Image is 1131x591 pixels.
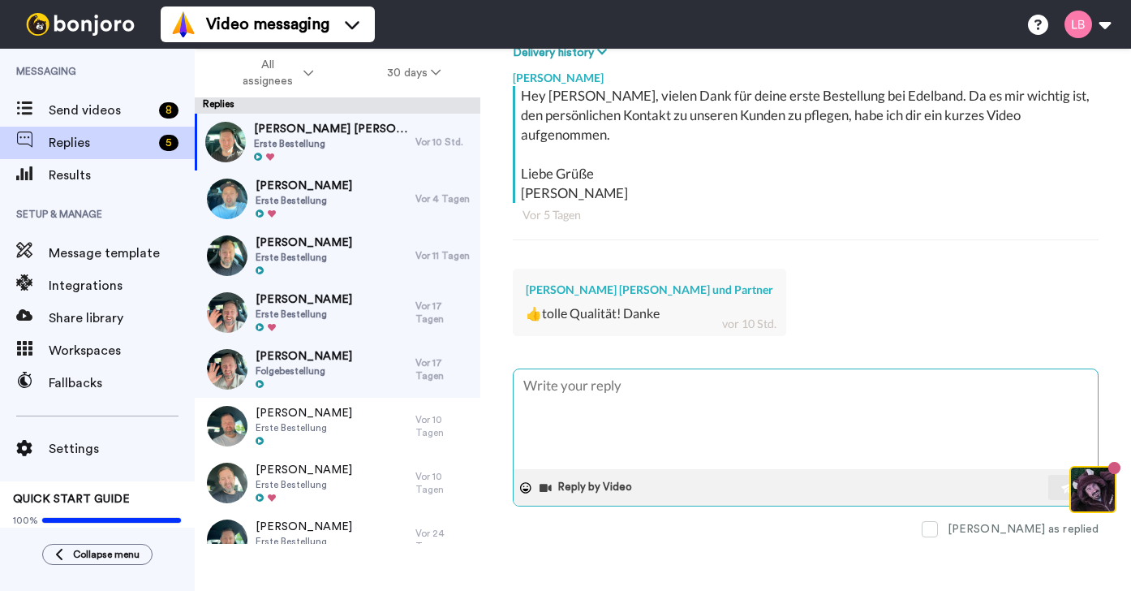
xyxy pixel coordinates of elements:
[948,521,1099,537] div: [PERSON_NAME] as replied
[195,511,480,568] a: [PERSON_NAME]Erste BestellungVor 24 Tagen
[254,137,407,150] span: Erste Bestellung
[159,102,178,119] div: 8
[207,463,247,503] img: 72522976-f932-4320-8d2e-e8a8f28f38b7-thumb.jpg
[195,227,480,284] a: [PERSON_NAME]Erste BestellungVor 11 Tagen
[526,304,773,323] div: 👍tolle Qualität! Danke
[49,276,195,295] span: Integrations
[207,179,247,219] img: 0eb99c9c-6696-4543-8a19-d9bc598a247e-thumb.jpg
[256,478,352,491] span: Erste Bestellung
[522,207,1089,223] div: Vor 5 Tagen
[415,470,472,496] div: Vor 10 Tagen
[195,341,480,398] a: [PERSON_NAME]FolgebestellungVor 17 Tagen
[49,439,195,459] span: Settings
[256,308,352,321] span: Erste Bestellung
[49,101,153,120] span: Send videos
[254,121,407,137] span: [PERSON_NAME] [PERSON_NAME] und Partner
[195,97,480,114] div: Replies
[13,494,130,505] span: QUICK START GUIDE
[415,300,472,326] div: Vor 17 Tagen
[415,356,472,382] div: Vor 17 Tagen
[526,282,773,298] div: [PERSON_NAME] [PERSON_NAME] und Partner
[415,413,472,439] div: Vor 10 Tagen
[256,519,352,535] span: [PERSON_NAME]
[256,235,352,251] span: [PERSON_NAME]
[722,316,776,332] div: vor 10 Std.
[49,166,195,185] span: Results
[19,13,141,36] img: bj-logo-header-white.svg
[256,405,352,421] span: [PERSON_NAME]
[256,348,352,365] span: [PERSON_NAME]
[256,194,352,207] span: Erste Bestellung
[195,114,480,170] a: [PERSON_NAME] [PERSON_NAME] und PartnerErste BestellungVor 10 Std.
[207,235,247,276] img: 0fa054c3-34ca-4946-bc0d-9c4e752b8074-thumb.jpg
[49,308,195,328] span: Share library
[195,398,480,455] a: [PERSON_NAME]Erste BestellungVor 10 Tagen
[49,341,195,360] span: Workspaces
[256,178,352,194] span: [PERSON_NAME]
[256,291,352,308] span: [PERSON_NAME]
[513,44,612,62] button: Delivery history
[415,136,472,149] div: Vor 10 Std.
[49,373,195,393] span: Fallbacks
[73,548,140,561] span: Collapse menu
[415,192,472,205] div: Vor 4 Tagen
[415,249,472,262] div: Vor 11 Tagen
[49,244,195,263] span: Message template
[195,284,480,341] a: [PERSON_NAME]Erste BestellungVor 17 Tagen
[195,170,480,227] a: [PERSON_NAME]Erste BestellungVor 4 Tagen
[256,535,352,548] span: Erste Bestellung
[513,62,1099,86] div: [PERSON_NAME]
[350,58,478,88] button: 30 days
[207,406,247,446] img: 3d75d43f-be7a-49e1-a4d0-55a6d130a05d-thumb.jpg
[198,50,350,96] button: All assignees
[207,292,247,333] img: f524ba66-6abd-4538-897f-79017afe0664-thumb.jpg
[49,133,153,153] span: Replies
[170,11,196,37] img: vm-color.svg
[42,544,153,565] button: Collapse menu
[159,135,178,151] div: 5
[256,421,352,434] span: Erste Bestellung
[521,86,1094,203] div: Hey [PERSON_NAME], vielen Dank für deine erste Bestellung bei Edelband. Da es mir wichtig ist, de...
[234,57,300,89] span: All assignees
[207,349,247,390] img: 9504185b-9c28-4bde-bac0-c3daf2519187-thumb.jpg
[256,462,352,478] span: [PERSON_NAME]
[2,3,45,47] img: c638375f-eacb-431c-9714-bd8d08f708a7-1584310529.jpg
[206,13,329,36] span: Video messaging
[415,527,472,553] div: Vor 24 Tagen
[207,520,247,560] img: 155461e1-c6fa-41a3-8743-0c3b9a7208b0-thumb.jpg
[13,514,38,527] span: 100%
[1061,481,1079,494] img: send-white.svg
[538,476,637,500] button: Reply by Video
[256,365,352,377] span: Folgebestellung
[195,455,480,511] a: [PERSON_NAME]Erste BestellungVor 10 Tagen
[256,251,352,264] span: Erste Bestellung
[205,122,246,162] img: 05a09e7c-c8f5-40e0-8cb0-e51ac4093ef1-thumb.jpg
